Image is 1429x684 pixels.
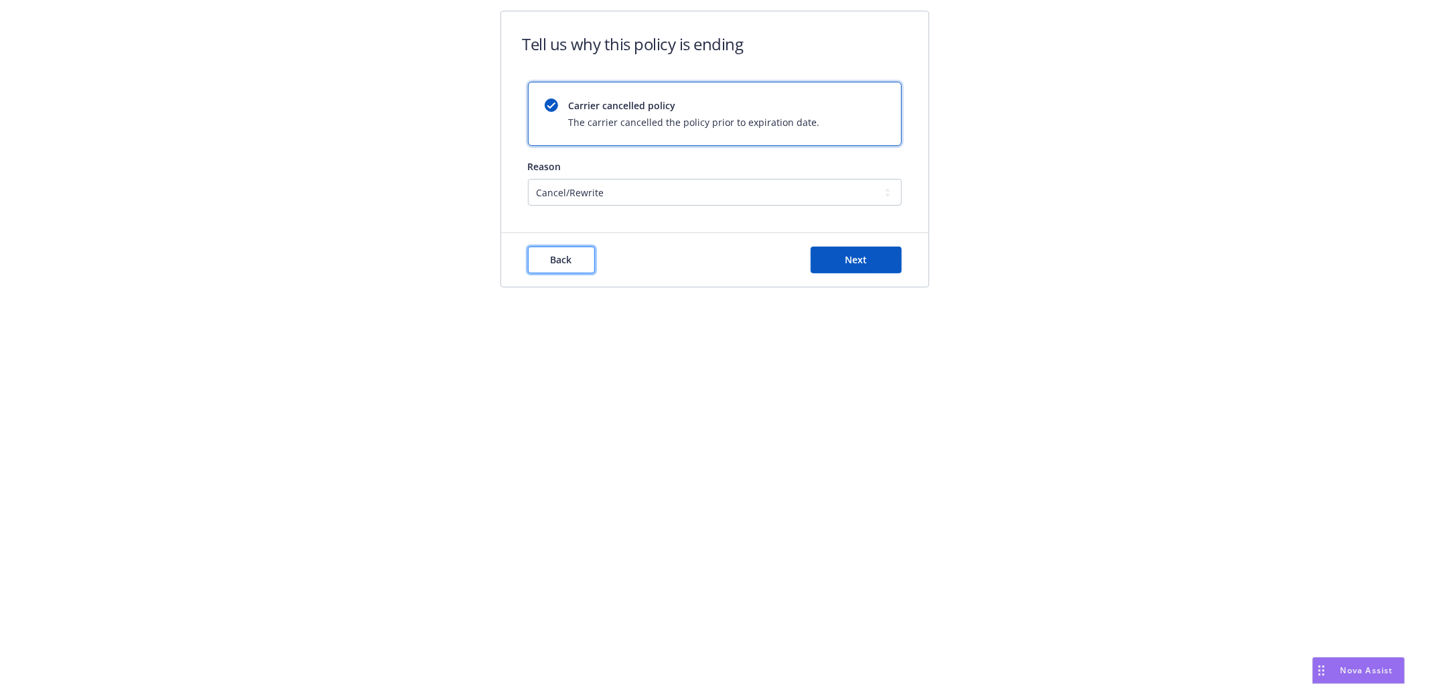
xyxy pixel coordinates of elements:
[528,160,561,173] span: Reason
[528,247,595,273] button: Back
[1341,665,1393,676] span: Nova Assist
[811,247,902,273] button: Next
[523,33,744,55] h1: Tell us why this policy is ending
[569,115,820,129] span: The carrier cancelled the policy prior to expiration date.
[551,253,572,266] span: Back
[1312,657,1405,684] button: Nova Assist
[845,253,867,266] span: Next
[569,98,820,113] span: Carrier cancelled policy
[1313,658,1330,683] div: Drag to move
